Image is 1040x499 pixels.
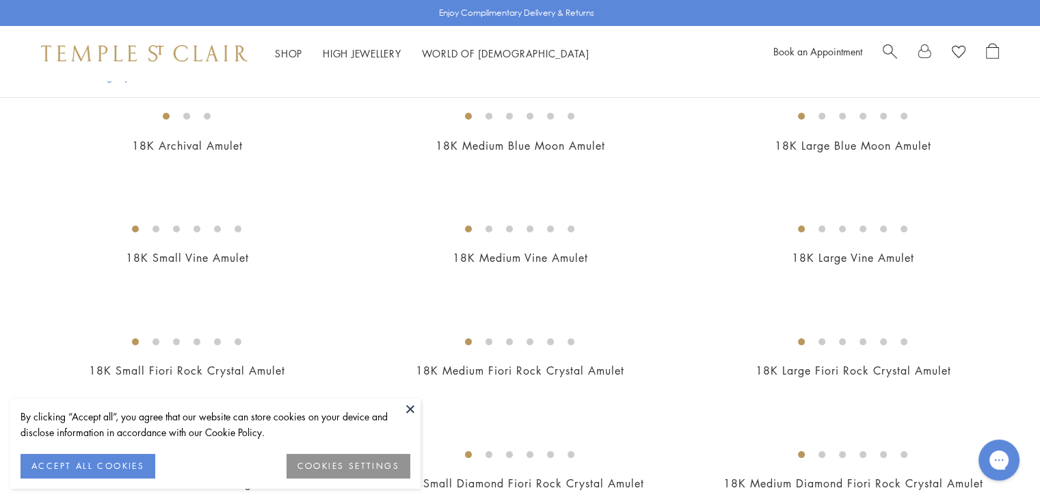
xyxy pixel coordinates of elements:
[275,45,589,62] nav: Main navigation
[21,409,410,440] div: By clicking “Accept all”, you agree that our website can store cookies on your device and disclos...
[439,6,594,20] p: Enjoy Complimentary Delivery & Returns
[773,44,862,58] a: Book an Appointment
[396,476,643,491] a: 18K Small Diamond Fiori Rock Crystal Amulet
[125,250,248,265] a: 18K Small Vine Amulet
[41,45,248,62] img: Temple St. Clair
[89,363,285,378] a: 18K Small Fiori Rock Crystal Amulet
[723,476,983,491] a: 18K Medium Diamond Fiori Rock Crystal Amulet
[452,250,587,265] a: 18K Medium Vine Amulet
[323,46,401,60] a: High JewelleryHigh Jewellery
[952,43,965,64] a: View Wishlist
[435,138,604,153] a: 18K Medium Blue Moon Amulet
[883,43,897,64] a: Search
[416,363,624,378] a: 18K Medium Fiori Rock Crystal Amulet
[972,435,1026,485] iframe: Gorgias live chat messenger
[755,363,950,378] a: 18K Large Fiori Rock Crystal Amulet
[131,138,242,153] a: 18K Archival Amulet
[275,46,302,60] a: ShopShop
[986,43,999,64] a: Open Shopping Bag
[21,454,155,478] button: ACCEPT ALL COOKIES
[775,138,931,153] a: 18K Large Blue Moon Amulet
[792,250,914,265] a: 18K Large Vine Amulet
[422,46,589,60] a: World of [DEMOGRAPHIC_DATA]World of [DEMOGRAPHIC_DATA]
[286,454,410,478] button: COOKIES SETTINGS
